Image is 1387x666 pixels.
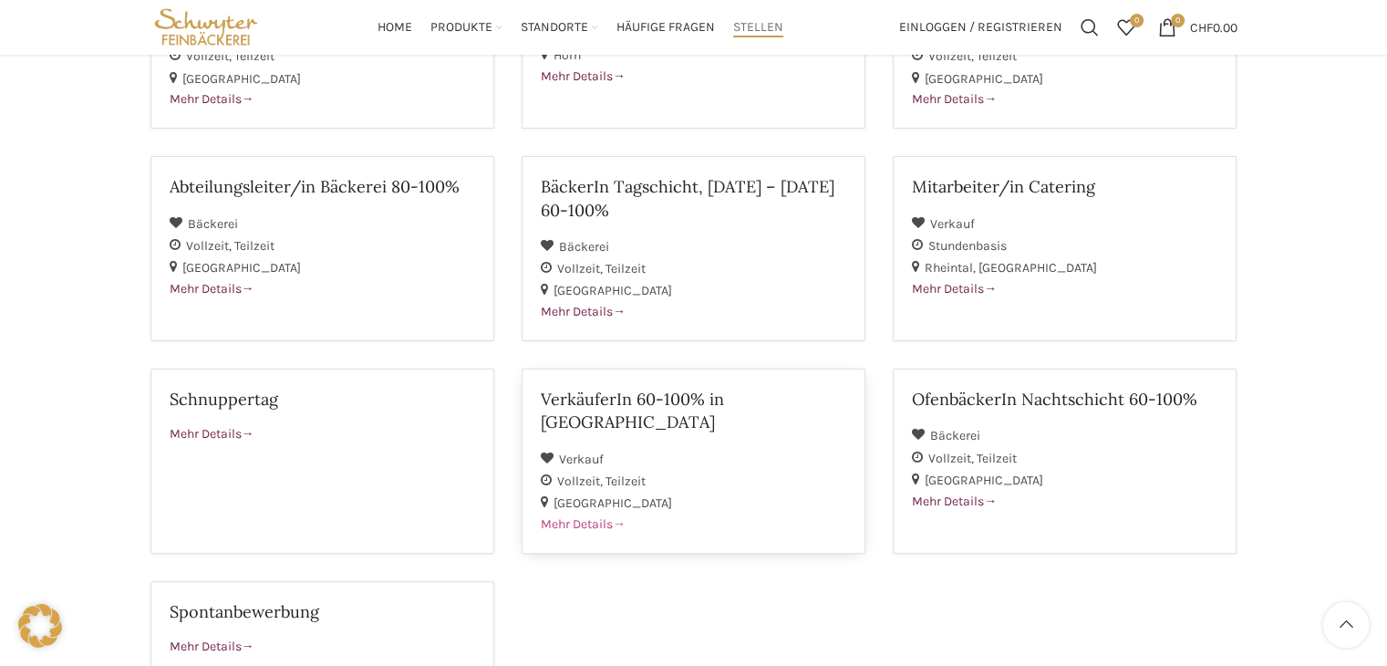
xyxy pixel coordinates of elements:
span: Stundenbasis [928,238,1007,254]
span: Mehr Details [541,304,626,319]
span: Vollzeit [186,238,234,254]
span: Verkauf [930,216,975,232]
a: VerkäuferIn 60-100% in [GEOGRAPHIC_DATA] Verkauf Vollzeit Teilzeit [GEOGRAPHIC_DATA] Mehr Details [522,369,865,554]
span: Horn [554,47,581,63]
a: Site logo [150,18,263,34]
h2: VerkäuferIn 60-100% in [GEOGRAPHIC_DATA] [541,388,846,433]
span: Mehr Details [541,68,626,84]
a: 0 [1108,9,1144,46]
span: [GEOGRAPHIC_DATA] [554,495,672,511]
span: Vollzeit [557,261,606,276]
span: Einloggen / Registrieren [899,21,1062,34]
span: 0 [1171,14,1185,27]
span: Vollzeit [557,473,606,489]
span: [GEOGRAPHIC_DATA] [978,260,1097,276]
span: Vollzeit [928,451,977,466]
div: Meine Wunschliste [1108,9,1144,46]
span: Bäckerei [188,216,238,232]
h2: OfenbäckerIn Nachtschicht 60-100% [912,388,1217,411]
span: Verkauf [559,452,604,467]
a: Häufige Fragen [616,9,715,46]
span: Vollzeit [928,48,977,64]
h2: Spontanbewerbung [170,600,475,623]
a: Einloggen / Registrieren [890,9,1071,46]
h2: Mitarbeiter/in Catering [912,175,1217,198]
a: BäckerIn Tagschicht, [DATE] – [DATE] 60-100% Bäckerei Vollzeit Teilzeit [GEOGRAPHIC_DATA] Mehr De... [522,156,865,341]
h2: Schnuppertag [170,388,475,411]
span: [GEOGRAPHIC_DATA] [554,283,672,298]
span: Standorte [521,19,588,36]
a: Mitarbeiter/in Catering Verkauf Stundenbasis Rheintal [GEOGRAPHIC_DATA] Mehr Details [893,156,1237,341]
span: [GEOGRAPHIC_DATA] [925,71,1043,87]
span: Produkte [430,19,492,36]
span: 0 [1130,14,1144,27]
a: Produkte [430,9,502,46]
a: Stellen [733,9,783,46]
a: 0 CHF0.00 [1149,9,1247,46]
span: Mehr Details [170,426,254,442]
a: Abteilungsleiter/in Bäckerei 80-100% Bäckerei Vollzeit Teilzeit [GEOGRAPHIC_DATA] Mehr Details [150,156,494,341]
span: Home [378,19,412,36]
span: Stellen [733,19,783,36]
a: Suchen [1071,9,1108,46]
span: Vollzeit [186,48,234,64]
span: Teilzeit [606,473,646,489]
a: OfenbäckerIn Nachtschicht 60-100% Bäckerei Vollzeit Teilzeit [GEOGRAPHIC_DATA] Mehr Details [893,369,1237,554]
span: Teilzeit [606,261,646,276]
a: Schnuppertag Mehr Details [150,369,494,554]
span: Mehr Details [912,494,997,509]
span: [GEOGRAPHIC_DATA] [182,71,301,87]
span: Teilzeit [234,48,274,64]
h2: BäckerIn Tagschicht, [DATE] – [DATE] 60-100% [541,175,846,221]
span: Bäckerei [930,428,980,443]
a: Home [378,9,412,46]
span: Mehr Details [541,516,626,532]
a: Scroll to top button [1323,602,1369,648]
span: Häufige Fragen [616,19,715,36]
span: CHF [1190,19,1213,35]
span: Teilzeit [977,48,1017,64]
span: [GEOGRAPHIC_DATA] [925,473,1043,488]
span: Mehr Details [170,281,254,297]
span: Rheintal [925,260,978,276]
span: [GEOGRAPHIC_DATA] [182,260,301,276]
span: Mehr Details [170,91,254,107]
span: Bäckerei [559,239,609,255]
span: Teilzeit [234,238,274,254]
span: Mehr Details [170,639,254,654]
span: Mehr Details [912,91,997,107]
div: Main navigation [271,9,889,46]
bdi: 0.00 [1190,19,1237,35]
h2: Abteilungsleiter/in Bäckerei 80-100% [170,175,475,198]
span: Mehr Details [912,281,997,297]
span: Teilzeit [977,451,1017,466]
a: Standorte [521,9,598,46]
